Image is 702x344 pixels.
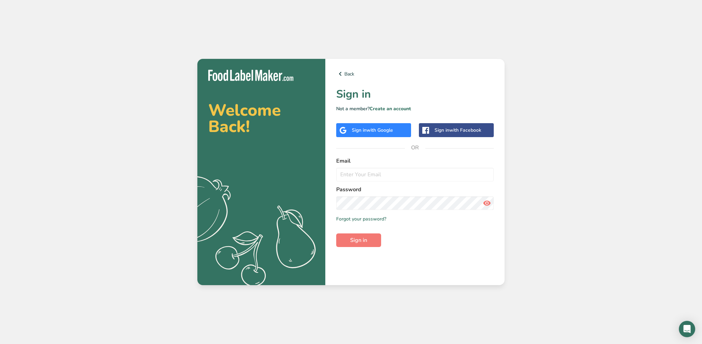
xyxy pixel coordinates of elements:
[405,137,425,158] span: OR
[435,127,481,134] div: Sign in
[208,70,293,81] img: Food Label Maker
[336,105,494,112] p: Not a member?
[352,127,393,134] div: Sign in
[366,127,393,133] span: with Google
[336,185,494,194] label: Password
[336,168,494,181] input: Enter Your Email
[336,70,494,78] a: Back
[449,127,481,133] span: with Facebook
[350,236,367,244] span: Sign in
[336,86,494,102] h1: Sign in
[336,215,386,223] a: Forgot your password?
[679,321,695,337] div: Open Intercom Messenger
[336,157,494,165] label: Email
[208,102,314,135] h2: Welcome Back!
[336,233,381,247] button: Sign in
[370,105,411,112] a: Create an account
